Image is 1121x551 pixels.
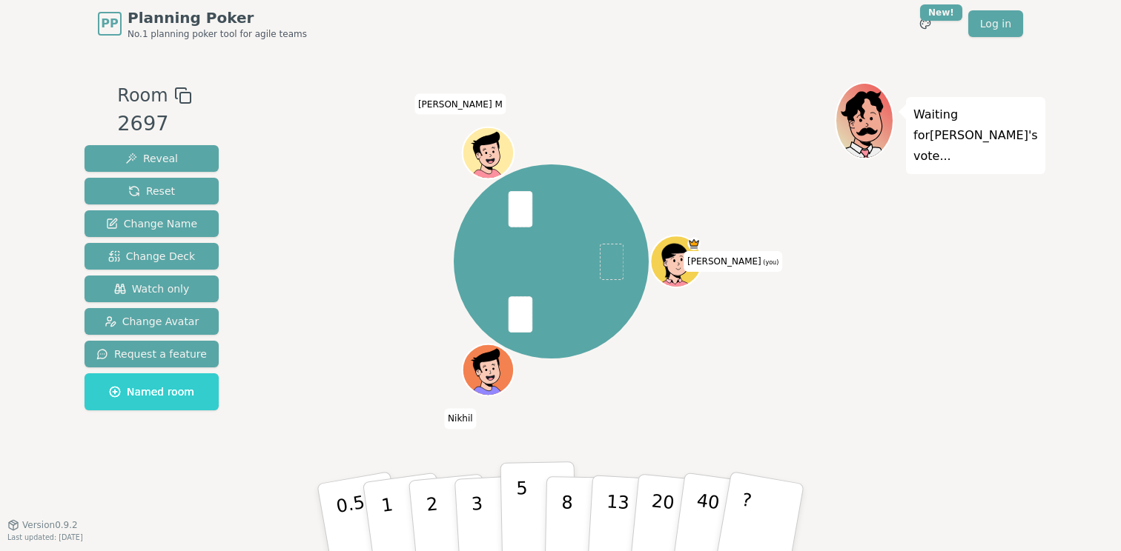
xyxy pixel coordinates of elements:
[761,259,779,266] span: (you)
[114,281,190,296] span: Watch only
[105,314,199,329] span: Change Avatar
[684,251,782,272] span: Click to change your name
[85,145,219,172] button: Reveal
[688,237,701,250] span: subha is the host
[912,10,939,37] button: New!
[125,151,178,166] span: Reveal
[96,347,207,361] span: Request a feature
[128,28,307,40] span: No.1 planning poker tool for agile teams
[444,408,477,429] span: Click to change your name
[85,275,219,302] button: Watch only
[128,184,175,198] span: Reset
[7,519,78,531] button: Version0.9.2
[128,7,307,28] span: Planning Poker
[108,249,195,264] span: Change Deck
[414,94,506,115] span: Click to change your name
[652,237,701,285] button: Click to change your avatar
[968,10,1023,37] a: Log in
[85,178,219,204] button: Reset
[106,216,197,231] span: Change Name
[101,15,118,33] span: PP
[117,109,191,139] div: 2697
[98,7,307,40] a: PPPlanning PokerNo.1 planning poker tool for agile teams
[85,210,219,237] button: Change Name
[85,308,219,335] button: Change Avatar
[22,519,78,531] span: Version 0.9.2
[913,104,1038,167] p: Waiting for [PERSON_NAME] 's vote...
[920,4,962,21] div: New!
[117,82,168,109] span: Room
[85,373,219,410] button: Named room
[109,384,194,399] span: Named room
[7,533,83,541] span: Last updated: [DATE]
[85,243,219,270] button: Change Deck
[85,341,219,367] button: Request a feature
